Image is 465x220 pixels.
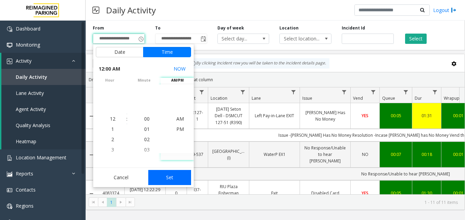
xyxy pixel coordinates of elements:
[355,190,375,196] a: YES
[16,74,47,80] span: Daily Activity
[129,186,161,199] a: [DATE] 12:22:29 AM
[16,106,46,112] span: Agent Activity
[433,7,456,14] a: Logout
[144,115,150,122] span: 00
[1,101,86,117] a: Agent Activity
[16,186,36,193] span: Contacts
[144,136,150,143] span: 02
[139,199,458,205] kendo-pager-info: 1 - 11 of 11 items
[1,69,86,85] a: Daily Activity
[7,204,12,209] img: 'icon'
[171,63,188,75] button: Select now
[187,58,329,69] div: By clicking Incident row you will be taken to the incident details page.
[416,190,437,196] a: 01:30
[111,126,114,132] span: 1
[93,25,104,31] label: From
[96,170,146,185] button: Cancel
[137,34,144,44] span: Toggle popup
[86,191,97,196] a: Collapse Details
[199,34,207,44] span: Toggle popup
[369,87,378,97] a: Vend Filter Menu
[16,25,40,32] span: Dashboard
[110,115,115,122] span: 12
[191,151,204,158] a: I9-537
[92,2,99,19] img: pageIcon
[1,85,86,101] a: Lane Activity
[304,109,346,122] a: [PERSON_NAME] Has No Money
[280,34,321,44] span: Select location...
[1,133,86,149] a: Heatmap
[382,95,395,101] span: Queue
[384,112,408,119] div: 00:05
[340,87,349,97] a: Issue Filter Menu
[384,151,408,158] div: 00:07
[451,7,456,14] img: logout
[197,87,206,97] a: Lot Filter Menu
[252,95,261,101] span: Lane
[416,112,437,119] a: 01:31
[144,126,150,132] span: 01
[103,2,159,19] h3: Daily Activity
[212,183,245,203] a: RIU Plaza Fisherman Wharf (I) (CP)
[86,113,97,119] a: Collapse Details
[302,95,312,101] span: Issue
[144,146,150,153] span: 03
[170,190,183,196] a: 0
[16,154,66,161] span: Location Management
[1,117,86,133] a: Quality Analysis
[405,34,427,44] button: Select
[16,41,40,48] span: Monitoring
[127,78,161,83] span: minute
[444,95,460,101] span: Wrapup
[238,87,248,97] a: Location Filter Menu
[148,170,191,185] button: Set
[126,115,127,122] div: :
[430,87,440,97] a: Dur Filter Menu
[353,95,363,101] span: Vend
[289,87,298,97] a: Lane Filter Menu
[176,115,184,122] span: AM
[401,87,411,97] a: Queue Filter Menu
[86,74,465,86] div: Drag a column header and drop it here to group by that column
[355,151,375,158] a: NO
[7,187,12,193] img: 'icon'
[415,95,422,101] span: Dur
[86,87,465,194] div: Data table
[362,190,368,196] span: YES
[279,25,299,31] label: Location
[16,122,50,129] span: Quality Analysis
[218,34,259,44] span: Select day...
[191,109,204,122] a: R127-1
[384,190,408,196] a: 00:05
[7,171,12,177] img: 'icon'
[191,186,204,199] a: I37-309
[101,190,120,196] a: 4083374
[304,190,346,196] a: Disabled Card
[7,42,12,48] img: 'icon'
[362,113,368,119] span: YES
[7,26,12,32] img: 'icon'
[362,151,368,157] span: NO
[253,151,296,158] a: WaterP EX1
[342,25,365,31] label: Incident Id
[96,47,143,57] button: Date tab
[212,148,245,161] a: [GEOGRAPHIC_DATA] (I)
[7,155,12,161] img: 'icon'
[7,59,12,64] img: 'icon'
[253,190,296,196] a: Exit
[416,151,437,158] div: 00:18
[217,25,244,31] label: Day of week
[176,126,184,132] span: PM
[212,106,245,126] a: [DATE] Seton Dell - DSMCUT 127-51 (R390)
[304,145,346,164] a: No Response/Unable to hear [PERSON_NAME]
[99,64,120,74] span: 12:00 AM
[1,53,86,69] a: Activity
[86,152,97,158] a: Collapse Details
[155,25,161,31] label: To
[107,198,116,207] span: Page 1
[16,90,44,96] span: Lane Activity
[16,58,32,64] span: Activity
